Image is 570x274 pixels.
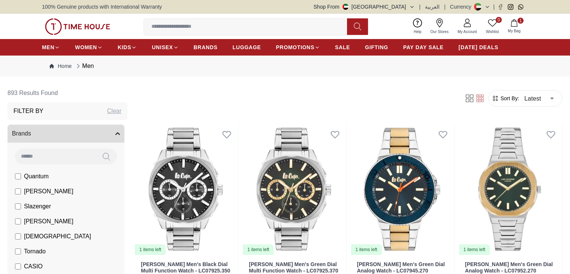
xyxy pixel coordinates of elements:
input: [DEMOGRAPHIC_DATA] [15,233,21,239]
img: United Arab Emirates [343,4,349,10]
button: العربية [425,3,440,11]
span: | [493,3,495,11]
span: PAY DAY SALE [403,44,444,51]
a: Lee Cooper Men's Black Dial Multi Function Watch - LC07925.3501 items left [133,123,238,255]
a: Lee Cooper Men's Green Dial Analog Watch - LC07945.2701 items left [350,123,454,255]
span: GIFTING [365,44,388,51]
span: [PERSON_NAME] [24,187,73,196]
span: Brands [12,129,31,138]
div: Men [75,62,94,71]
input: [PERSON_NAME] [15,188,21,194]
a: UNISEX [152,41,178,54]
span: MEN [42,44,54,51]
div: 1 items left [459,244,490,255]
a: BRANDS [194,41,218,54]
h3: Filter By [13,107,43,116]
a: [PERSON_NAME] Men's Green Dial Analog Watch - LC07945.270 [357,261,445,274]
a: Facebook [498,4,503,10]
img: Lee Cooper Men's Green Dial Analog Watch - LC07952.270 [458,123,562,255]
span: KIDS [118,44,131,51]
nav: Breadcrumb [42,56,528,77]
span: | [444,3,446,11]
span: Our Stores [428,29,452,35]
h6: 893 Results Found [7,84,127,102]
span: Tornado [24,247,46,256]
span: 0 [496,17,502,23]
input: Quantum [15,173,21,179]
span: Help [411,29,425,35]
a: MEN [42,41,60,54]
a: WOMEN [75,41,103,54]
span: BRANDS [194,44,218,51]
a: Home [49,62,72,70]
span: Wishlist [483,29,502,35]
div: Clear [107,107,121,116]
a: Help [409,17,426,36]
span: Slazenger [24,202,51,211]
span: UNISEX [152,44,173,51]
span: LUGGAGE [233,44,261,51]
span: SALE [335,44,350,51]
img: Lee Cooper Men's Green Dial Analog Watch - LC07945.270 [350,123,454,255]
input: Tornado [15,248,21,254]
a: KIDS [118,41,137,54]
img: ... [45,18,110,35]
img: Lee Cooper Men's Green Dial Multi Function Watch - LC07925.370 [241,123,346,255]
span: My Account [455,29,480,35]
span: Sort By: [499,95,519,102]
a: [PERSON_NAME] Men's Green Dial Multi Function Watch - LC07925.370 [249,261,338,274]
input: CASIO [15,263,21,269]
span: [DEMOGRAPHIC_DATA] [24,232,91,241]
div: Currency [450,3,474,11]
div: 1 items left [243,244,274,255]
a: [PERSON_NAME] Men's Black Dial Multi Function Watch - LC07925.350 [141,261,230,274]
span: PROMOTIONS [276,44,314,51]
span: 1 [518,18,524,24]
div: 1 items left [135,244,166,255]
a: GIFTING [365,41,388,54]
a: Whatsapp [518,4,524,10]
a: Our Stores [426,17,453,36]
input: Slazenger [15,203,21,209]
a: LUGGAGE [233,41,261,54]
span: CASIO [24,262,43,271]
div: 1 items left [351,244,382,255]
span: My Bag [505,28,524,34]
a: Lee Cooper Men's Green Dial Multi Function Watch - LC07925.3701 items left [241,123,346,255]
span: | [419,3,421,11]
img: Lee Cooper Men's Black Dial Multi Function Watch - LC07925.350 [133,123,238,255]
button: Sort By: [492,95,519,102]
a: PROMOTIONS [276,41,320,54]
a: SALE [335,41,350,54]
a: [DATE] DEALS [459,41,498,54]
input: [PERSON_NAME] [15,218,21,224]
span: [DATE] DEALS [459,44,498,51]
button: Shop From[GEOGRAPHIC_DATA] [314,3,415,11]
div: Latest [519,88,559,109]
span: [PERSON_NAME] [24,217,73,226]
button: Brands [7,125,124,143]
span: WOMEN [75,44,97,51]
a: PAY DAY SALE [403,41,444,54]
a: [PERSON_NAME] Men's Green Dial Analog Watch - LC07952.270 [465,261,553,274]
a: Lee Cooper Men's Green Dial Analog Watch - LC07952.2701 items left [458,123,562,255]
button: 1My Bag [503,18,525,35]
a: Instagram [508,4,513,10]
a: 0Wishlist [482,17,503,36]
span: 100% Genuine products with International Warranty [42,3,162,11]
span: Quantum [24,172,49,181]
